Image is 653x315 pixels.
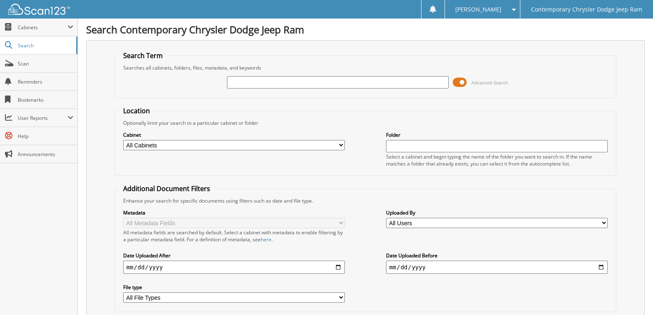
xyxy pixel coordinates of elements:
[18,114,68,121] span: User Reports
[119,119,612,126] div: Optionally limit your search to a particular cabinet or folder
[123,252,345,259] label: Date Uploaded After
[386,252,608,259] label: Date Uploaded Before
[531,7,642,12] span: Contemporary Chrysler Dodge Jeep Ram
[471,79,508,86] span: Advanced Search
[18,24,68,31] span: Cabinets
[119,64,612,71] div: Searches all cabinets, folders, files, metadata, and keywords
[119,197,612,204] div: Enhance your search for specific documents using filters such as date and file type.
[8,4,70,15] img: scan123-logo-white.svg
[261,236,271,243] a: here
[119,106,154,115] legend: Location
[386,131,608,138] label: Folder
[123,229,345,243] div: All metadata fields are searched by default. Select a cabinet with metadata to enable filtering b...
[455,7,501,12] span: [PERSON_NAME]
[123,261,345,274] input: start
[123,209,345,216] label: Metadata
[123,131,345,138] label: Cabinet
[119,51,167,60] legend: Search Term
[119,184,214,193] legend: Additional Document Filters
[18,151,73,158] span: Announcements
[86,23,645,36] h1: Search Contemporary Chrysler Dodge Jeep Ram
[386,261,608,274] input: end
[18,96,73,103] span: Bookmarks
[18,133,73,140] span: Help
[123,284,345,291] label: File type
[18,42,72,49] span: Search
[18,78,73,85] span: Reminders
[386,153,608,167] div: Select a cabinet and begin typing the name of the folder you want to search in. If the name match...
[386,209,608,216] label: Uploaded By
[18,60,73,67] span: Scan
